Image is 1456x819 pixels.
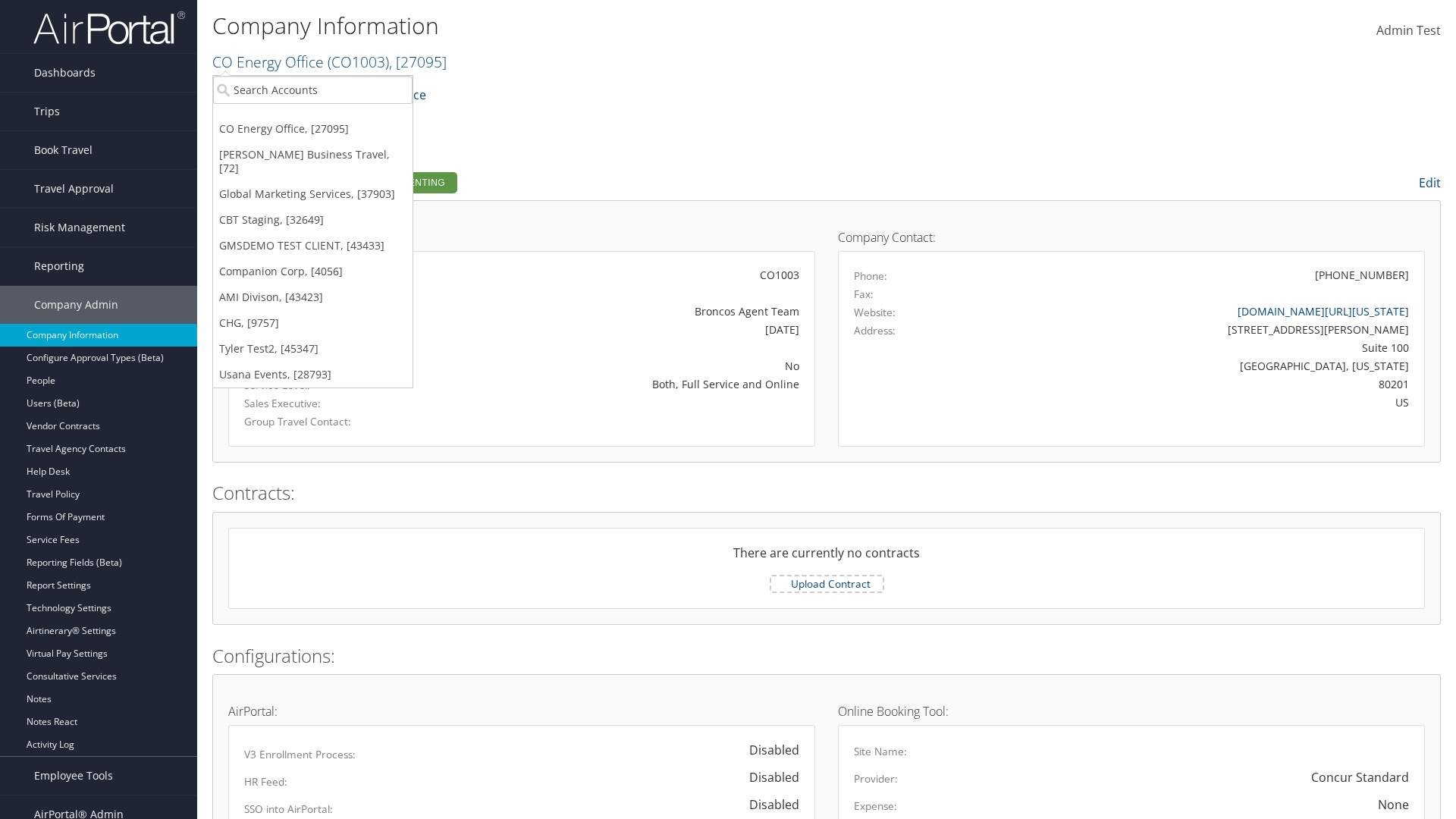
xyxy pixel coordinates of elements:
label: Sales Executive: [244,396,414,411]
a: GMSDEMO TEST CLIENT, [43433] [213,233,413,259]
span: Employee Tools [34,757,113,795]
span: Trips [34,93,60,130]
div: CO1003 [437,267,799,283]
label: Fax: [854,287,874,302]
div: None [1378,795,1409,814]
div: Disabled [734,741,799,759]
h4: Account Details: [228,231,815,243]
a: Global Marketing Services, [37903] [213,181,413,207]
h4: Company Contact: [838,231,1425,243]
div: [PHONE_NUMBER] [1315,267,1409,283]
a: CHG, [9757] [213,310,413,336]
a: Tyler Test2, [45347] [213,336,413,362]
h2: Configurations: [212,643,1441,669]
h4: AirPortal: [228,705,815,717]
h4: Online Booking Tool: [838,705,1425,717]
div: Suite 100 [999,340,1410,356]
div: Broncos Agent Team [437,303,799,319]
label: V3 Enrollment Process: [244,747,356,762]
a: CBT Staging, [32649] [213,207,413,233]
label: Website: [854,305,896,320]
a: Edit [1419,174,1441,191]
a: Admin Test [1376,8,1441,55]
div: There are currently no contracts [229,544,1424,574]
div: US [999,394,1410,410]
label: Provider: [854,771,898,786]
a: AMI Divison, [43423] [213,284,413,310]
div: Concur Standard [1311,768,1409,786]
div: Disabled [734,795,799,814]
div: [STREET_ADDRESS][PERSON_NAME] [999,322,1410,337]
span: , [ 27095 ] [389,52,447,72]
a: CO Energy Office, [27095] [213,116,413,142]
span: Risk Management [34,209,125,246]
input: Search Accounts [213,76,413,104]
a: Usana Events, [28793] [213,362,413,388]
label: Phone: [854,268,887,284]
label: HR Feed: [244,774,287,789]
label: Address: [854,323,896,338]
div: [GEOGRAPHIC_DATA], [US_STATE] [999,358,1410,374]
h2: Company Profile: [212,169,1024,195]
label: Expense: [854,799,897,814]
label: Site Name: [854,744,907,759]
span: Travel Approval [34,170,114,208]
h2: Contracts: [212,480,1441,506]
span: Book Travel [34,131,93,169]
div: [DATE] [437,322,799,337]
span: ( CO1003 ) [328,52,389,72]
a: CO Energy Office [212,52,447,72]
label: SSO into AirPortal: [244,802,333,817]
div: Disabled [734,768,799,786]
span: Dashboards [34,54,96,92]
span: Reporting [34,247,84,285]
img: airportal-logo.png [33,10,185,45]
h1: Company Information [212,10,1031,42]
div: No [437,358,799,374]
label: Group Travel Contact: [244,414,414,429]
span: Company Admin [34,286,118,324]
span: Admin Test [1376,22,1441,39]
a: [DOMAIN_NAME][URL][US_STATE] [1238,304,1409,318]
label: Upload Contract [771,576,883,591]
a: [PERSON_NAME] Business Travel, [72] [213,142,413,181]
a: Companion Corp, [4056] [213,259,413,284]
div: 80201 [999,376,1410,392]
div: Both, Full Service and Online [437,376,799,392]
